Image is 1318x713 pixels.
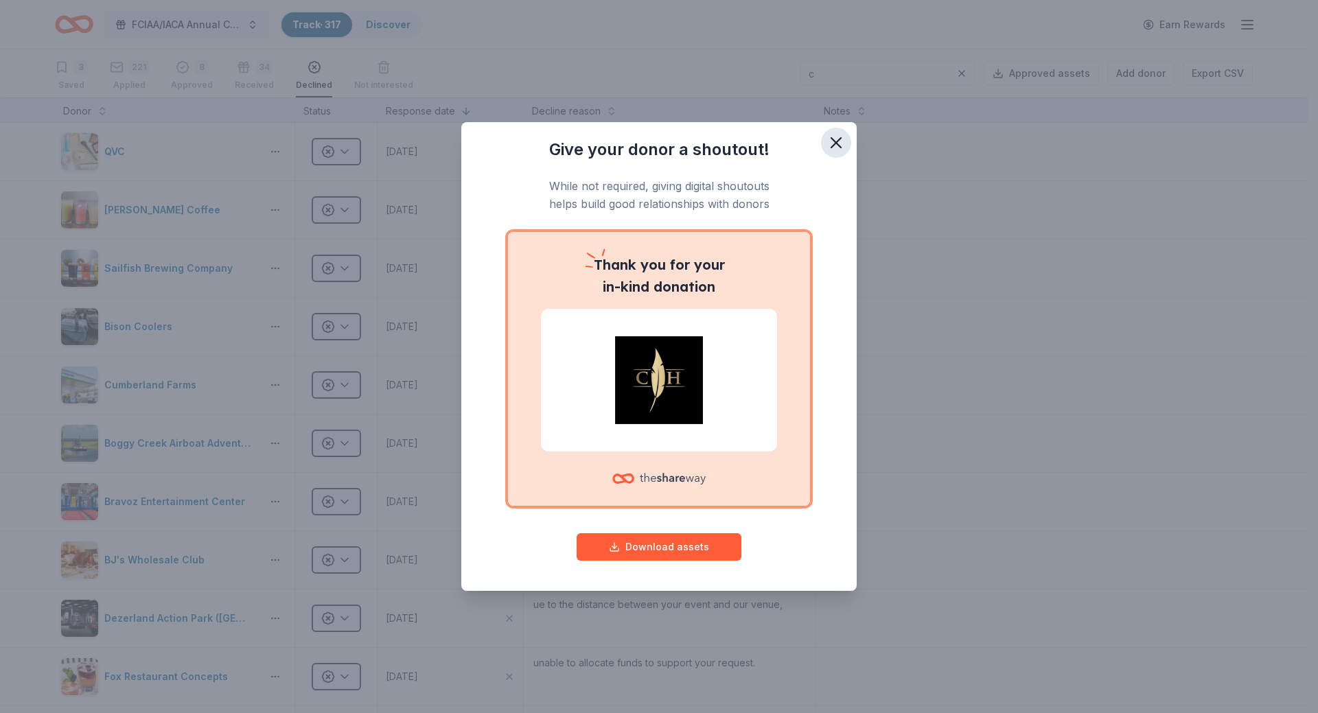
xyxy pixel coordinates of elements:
[557,336,761,424] img: Cooper's Hawk Winery and Restaurants
[541,254,777,298] p: you for your in-kind donation
[489,139,829,161] h3: Give your donor a shoutout!
[577,533,741,561] button: Download assets
[489,177,829,213] p: While not required, giving digital shoutouts helps build good relationships with donors
[594,256,636,273] span: Thank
